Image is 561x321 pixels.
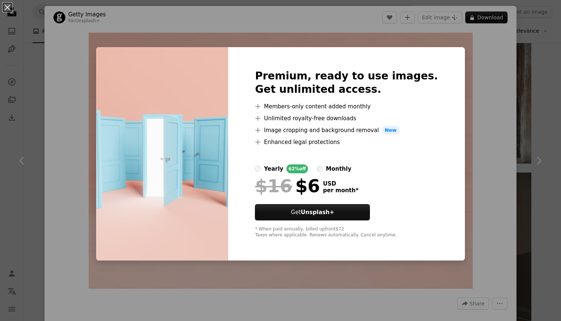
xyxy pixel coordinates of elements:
div: yearly [264,164,283,173]
strong: Unsplash+ [301,209,334,216]
div: * When paid annually, billed upfront $72 Taxes where applicable. Renews automatically. Cancel any... [255,226,438,238]
li: Enhanced legal protections [255,138,438,147]
h2: Premium, ready to use images. Get unlimited access. [255,69,438,96]
input: yearly62%off [255,166,261,172]
img: premium_photo-1681488050633-a315f48c66e4 [96,47,228,261]
span: per month * [323,187,358,194]
span: $16 [255,176,292,196]
div: $6 [255,176,320,196]
li: Unlimited royalty-free downloads [255,114,438,123]
li: Image cropping and background removal [255,126,438,135]
li: Members-only content added monthly [255,102,438,111]
input: monthly [317,166,323,172]
div: monthly [326,164,351,173]
button: GetUnsplash+ [255,204,370,220]
div: 62% off [286,164,308,173]
span: USD [323,180,358,187]
span: New [382,126,400,135]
